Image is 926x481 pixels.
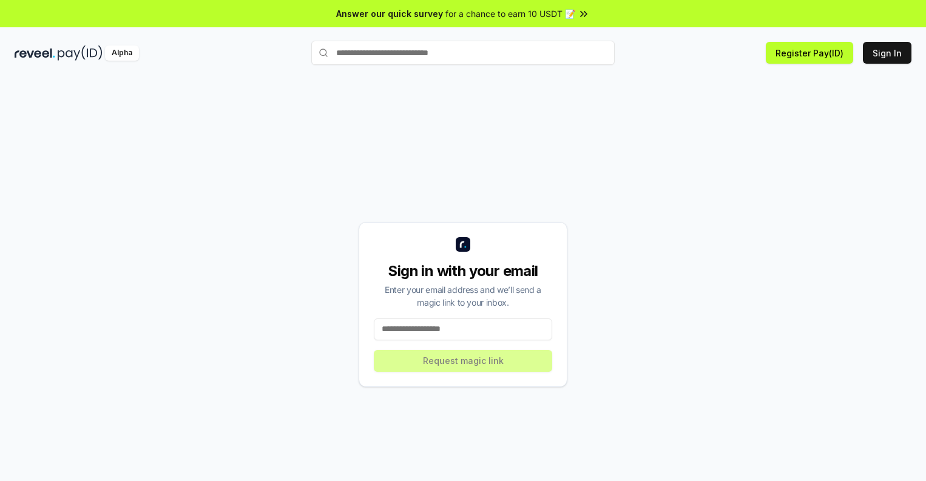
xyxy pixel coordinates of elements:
span: for a chance to earn 10 USDT 📝 [445,7,575,20]
div: Sign in with your email [374,261,552,281]
button: Register Pay(ID) [766,42,853,64]
div: Enter your email address and we’ll send a magic link to your inbox. [374,283,552,309]
button: Sign In [863,42,911,64]
img: reveel_dark [15,45,55,61]
span: Answer our quick survey [336,7,443,20]
img: pay_id [58,45,103,61]
img: logo_small [456,237,470,252]
div: Alpha [105,45,139,61]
